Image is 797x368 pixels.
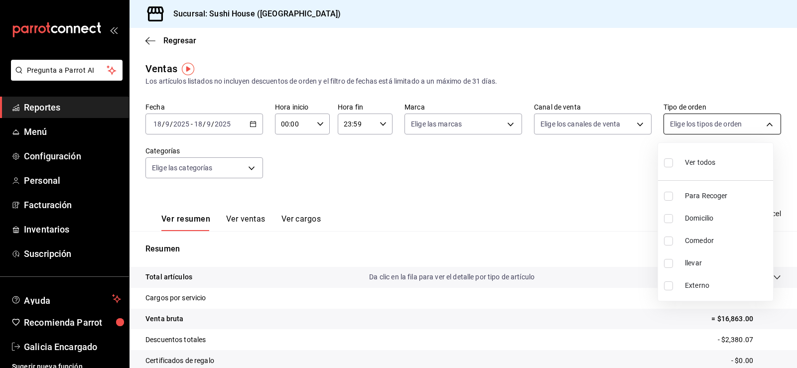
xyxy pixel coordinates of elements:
span: Comedor [685,236,769,246]
img: Tooltip marker [182,63,194,75]
span: Para Recoger [685,191,769,201]
span: Domicilio [685,213,769,224]
span: llevar [685,258,769,268]
span: Externo [685,280,769,291]
span: Ver todos [685,157,715,168]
